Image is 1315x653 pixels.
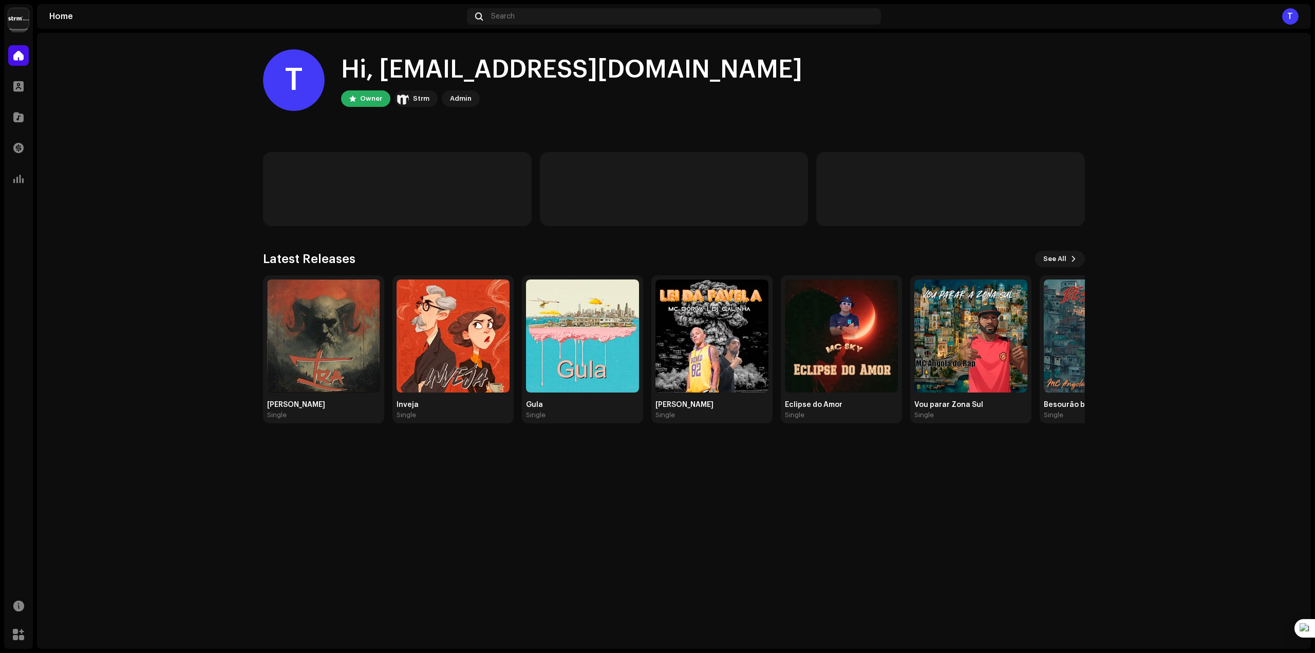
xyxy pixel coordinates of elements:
[397,92,409,105] img: 408b884b-546b-4518-8448-1008f9c76b02
[785,279,898,393] img: a6f98d7d-41a2-4f5a-b603-683b75699f15
[8,8,29,29] img: 408b884b-546b-4518-8448-1008f9c76b02
[267,411,287,419] div: Single
[526,411,546,419] div: Single
[360,92,382,105] div: Owner
[526,401,639,409] div: Gula
[785,401,898,409] div: Eclipse do Amor
[263,251,355,267] h3: Latest Releases
[785,411,804,419] div: Single
[914,401,1027,409] div: Vou parar Zona Sul
[267,401,380,409] div: [PERSON_NAME]
[1044,279,1157,393] img: c92303c0-c49c-47da-97d3-fa236dff9467
[655,411,675,419] div: Single
[491,12,515,21] span: Search
[397,279,510,393] img: bc7cacd8-42d3-439b-af7a-8bfae0670805
[413,92,429,105] div: Strm
[49,12,463,21] div: Home
[1035,251,1085,267] button: See All
[1044,411,1063,419] div: Single
[341,53,802,86] div: Hi, [EMAIL_ADDRESS][DOMAIN_NAME]
[914,411,934,419] div: Single
[655,279,768,393] img: 95f94f18-5ccc-4f84-8ecf-c1f0f4a76db6
[1043,249,1066,269] span: See All
[1282,8,1299,25] div: T
[526,279,639,393] img: c5707d04-06d2-4f5d-941d-1c45631c967b
[914,279,1027,393] img: c9cd388a-3358-4577-9c40-f8185f4e7e49
[1044,401,1157,409] div: Besourão brotou no Morro
[655,401,768,409] div: [PERSON_NAME]
[263,49,325,111] div: T
[397,401,510,409] div: Inveja
[267,279,380,393] img: e2674e37-f3b3-4fd2-915b-38da817efaa6
[397,411,416,419] div: Single
[450,92,472,105] div: Admin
